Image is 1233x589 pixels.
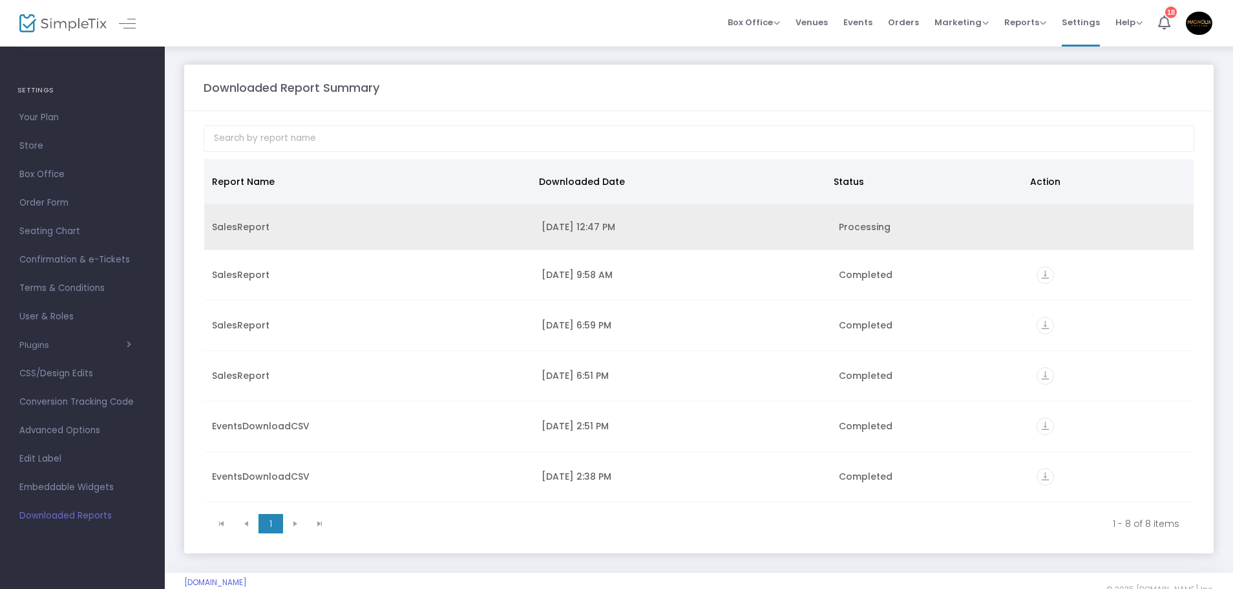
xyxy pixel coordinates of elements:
[19,280,145,297] span: Terms & Conditions
[1165,6,1177,18] div: 18
[542,420,823,433] div: 5/23/2025 2:51 PM
[341,517,1179,530] kendo-pager-info: 1 - 8 of 8 items
[843,6,872,39] span: Events
[1037,367,1054,385] i: vertical_align_bottom
[19,340,131,350] button: Plugins
[888,6,919,39] span: Orders
[204,125,1194,152] input: Search by report name
[1062,6,1100,39] span: Settings
[19,508,145,524] span: Downloaded Reports
[19,451,145,467] span: Edit Label
[19,195,145,211] span: Order Form
[17,78,147,103] h4: SETTINGS
[19,223,145,240] span: Seating Chart
[204,159,531,204] th: Report Name
[839,268,1021,281] div: Completed
[934,16,989,28] span: Marketing
[1037,472,1054,485] a: vertical_align_bottom
[1004,16,1046,28] span: Reports
[839,369,1021,382] div: Completed
[839,319,1021,332] div: Completed
[212,470,526,483] div: EventsDownloadCSV
[184,577,247,588] a: [DOMAIN_NAME]
[796,6,828,39] span: Venues
[1037,321,1054,334] a: vertical_align_bottom
[1115,16,1143,28] span: Help
[1037,367,1186,385] div: https://go.SimpleTix.com/i2wny
[839,420,1021,433] div: Completed
[1037,422,1054,434] a: vertical_align_bottom
[204,79,379,96] m-panel-title: Downloaded Report Summary
[19,394,145,411] span: Conversion Tracking Code
[1037,270,1054,283] a: vertical_align_bottom
[542,268,823,281] div: 10/8/2025 9:58 AM
[212,268,526,281] div: SalesReport
[1037,317,1054,334] i: vertical_align_bottom
[542,220,823,233] div: 10/13/2025 12:47 PM
[1037,468,1054,486] i: vertical_align_bottom
[19,166,145,183] span: Box Office
[826,159,1022,204] th: Status
[19,422,145,439] span: Advanced Options
[212,319,526,332] div: SalesReport
[212,220,526,233] div: SalesReport
[19,109,145,126] span: Your Plan
[1037,266,1186,284] div: https://go.SimpleTix.com/z3n3t
[1037,418,1054,435] i: vertical_align_bottom
[19,138,145,155] span: Store
[1037,266,1054,284] i: vertical_align_bottom
[1037,317,1186,334] div: https://go.SimpleTix.com/03vi4
[19,479,145,496] span: Embeddable Widgets
[19,252,145,268] span: Confirmation & e-Tickets
[19,308,145,325] span: User & Roles
[212,420,526,433] div: EventsDownloadCSV
[1037,418,1186,435] div: https://go.SimpleTix.com/7w8qw
[19,365,145,382] span: CSS/Design Edits
[839,470,1021,483] div: Completed
[204,159,1194,508] div: Data table
[542,319,823,332] div: 8/19/2025 6:59 PM
[531,159,826,204] th: Downloaded Date
[1037,371,1054,384] a: vertical_align_bottom
[212,369,526,382] div: SalesReport
[258,514,283,533] span: Page 1
[839,220,1021,233] div: Processing
[1037,468,1186,486] div: https://go.SimpleTix.com/6nzvl
[1022,159,1186,204] th: Action
[542,369,823,382] div: 8/19/2025 6:51 PM
[542,470,823,483] div: 5/23/2025 2:38 PM
[728,16,780,28] span: Box Office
